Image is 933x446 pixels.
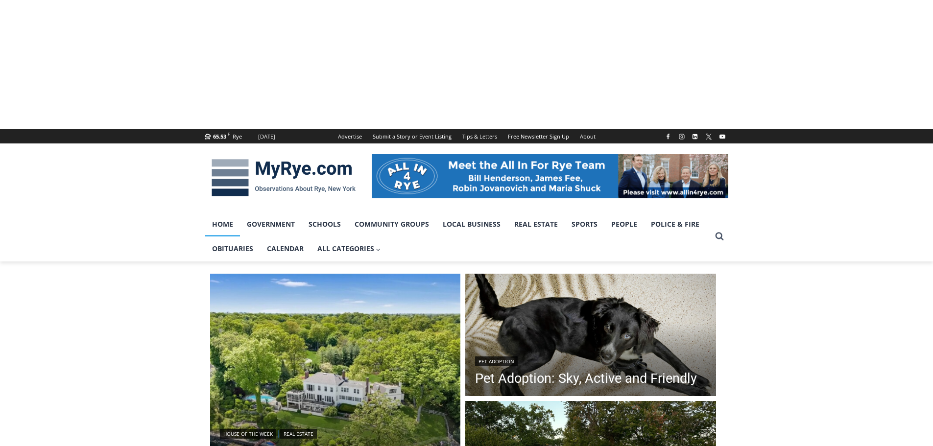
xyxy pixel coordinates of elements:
[333,129,367,143] a: Advertise
[333,129,601,143] nav: Secondary Navigation
[507,212,565,236] a: Real Estate
[475,371,697,386] a: Pet Adoption: Sky, Active and Friendly
[703,131,715,142] a: X
[502,129,574,143] a: Free Newsletter Sign Up
[574,129,601,143] a: About
[662,131,674,142] a: Facebook
[220,429,276,439] a: House of the Week
[689,131,701,142] a: Linkedin
[436,212,507,236] a: Local Business
[205,236,260,261] a: Obituaries
[228,131,230,137] span: F
[260,236,311,261] a: Calendar
[302,212,348,236] a: Schools
[717,131,728,142] a: YouTube
[220,427,451,439] div: |
[205,152,362,203] img: MyRye.com
[676,131,688,142] a: Instagram
[240,212,302,236] a: Government
[465,274,716,399] a: Read More Pet Adoption: Sky, Active and Friendly
[205,212,240,236] a: Home
[213,133,226,140] span: 65.53
[565,212,604,236] a: Sports
[233,132,242,141] div: Rye
[311,236,388,261] a: All Categories
[711,228,728,245] button: View Search Form
[258,132,275,141] div: [DATE]
[465,274,716,399] img: [PHOTO; Sky. Contributed.]
[317,243,381,254] span: All Categories
[604,212,644,236] a: People
[367,129,457,143] a: Submit a Story or Event Listing
[348,212,436,236] a: Community Groups
[457,129,502,143] a: Tips & Letters
[205,212,711,261] nav: Primary Navigation
[475,356,518,366] a: Pet Adoption
[280,429,317,439] a: Real Estate
[372,154,728,198] img: All in for Rye
[644,212,706,236] a: Police & Fire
